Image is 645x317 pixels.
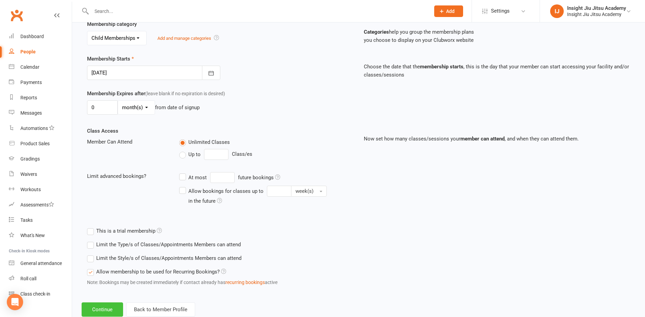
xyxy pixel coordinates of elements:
[20,64,39,70] div: Calendar
[87,254,241,262] label: Limit the Style/s of Classes/Appointments Members can attend
[9,151,72,167] a: Gradings
[20,34,44,39] div: Dashboard
[9,90,72,105] a: Reports
[87,127,118,135] label: Class Access
[9,167,72,182] a: Waivers
[364,63,630,79] p: Choose the date that the , this is the day that your member can start accessing your facility and...
[20,291,50,297] div: Class check-in
[87,240,241,249] label: Limit the Type/s of Classes/Appointments Members can attend
[20,171,37,177] div: Waivers
[567,5,626,11] div: Insight Jiu Jitsu Academy
[9,197,72,213] a: Assessments
[82,302,123,317] button: Continue
[188,150,201,157] span: Up to
[20,217,33,223] div: Tasks
[20,110,42,116] div: Messages
[550,4,564,18] div: IJ
[20,156,40,162] div: Gradings
[20,49,36,54] div: People
[8,7,25,24] a: Clubworx
[210,172,235,183] input: At mostfuture bookings
[188,187,264,195] div: Allow bookings for classes up to
[446,9,455,14] span: Add
[126,302,195,317] button: Back to Member Profile
[20,126,48,131] div: Automations
[9,136,72,151] a: Product Sales
[420,64,463,70] strong: membership starts
[20,187,41,192] div: Workouts
[9,60,72,75] a: Calendar
[364,28,630,44] p: help you group the membership plans you choose to display on your Clubworx website
[9,213,72,228] a: Tasks
[179,149,353,160] div: Class/es
[567,11,626,17] div: Insight Jiu Jitsu Academy
[20,141,50,146] div: Product Sales
[188,138,230,145] span: Unlimited Classes
[9,121,72,136] a: Automations
[295,188,313,194] span: week(s)
[87,279,492,286] div: Note: Bookings may be created immediately if contact already has active
[9,256,72,271] a: General attendance kiosk mode
[82,138,174,146] div: Member Can Attend
[491,3,510,19] span: Settings
[7,294,23,310] div: Open Intercom Messenger
[9,105,72,121] a: Messages
[157,36,211,41] a: Add and manage categories
[87,20,137,28] label: Membership category
[87,268,226,276] label: Allow membership to be used for Recurring Bookings?
[9,182,72,197] a: Workouts
[20,276,36,281] div: Roll call
[20,80,42,85] div: Payments
[145,91,225,96] span: (leave blank if no expiration is desired)
[9,75,72,90] a: Payments
[20,202,54,207] div: Assessments
[20,95,37,100] div: Reports
[364,29,389,35] strong: Categories
[155,103,200,112] div: from date of signup
[9,228,72,243] a: What's New
[267,186,291,197] input: Allow bookings for classes up to week(s) in the future
[87,55,134,63] label: Membership Starts
[238,173,280,182] div: future bookings
[460,136,505,142] strong: member can attend
[82,172,174,180] div: Limit advanced bookings?
[89,6,425,16] input: Search...
[188,197,222,205] div: in the future
[87,89,225,98] label: Membership Expires after
[434,5,463,17] button: Add
[364,135,630,143] p: Now set how many classes/sessions your , and when they can attend them.
[225,279,265,286] button: recurring bookings
[9,44,72,60] a: People
[20,233,45,238] div: What's New
[87,227,162,235] label: This is a trial membership
[9,271,72,286] a: Roll call
[188,173,207,182] div: At most
[291,186,327,197] button: Allow bookings for classes up to in the future
[9,29,72,44] a: Dashboard
[9,286,72,302] a: Class kiosk mode
[20,261,62,266] div: General attendance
